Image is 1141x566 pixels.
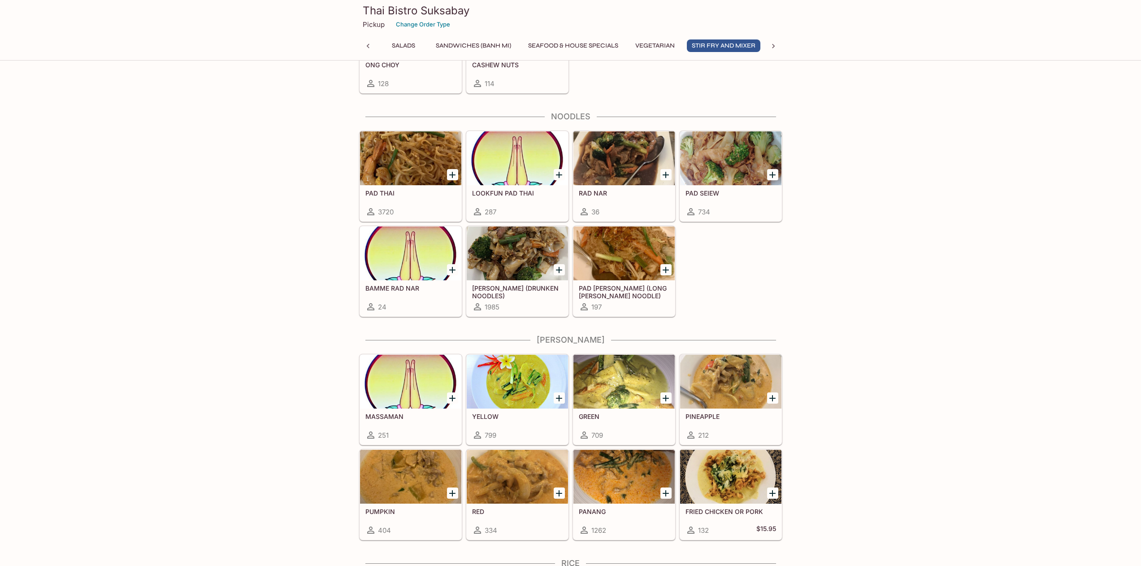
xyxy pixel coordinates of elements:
button: Add RAD NAR [660,169,672,180]
h5: [PERSON_NAME] (DRUNKEN NOODLES) [472,284,563,299]
div: PAD SEIEW [680,131,781,185]
span: 709 [591,431,603,440]
h5: ONG CHOY [365,61,456,69]
button: Seafood & House Specials [523,39,623,52]
button: Add BAMME RAD NAR [447,264,458,275]
span: 1262 [591,526,606,535]
h5: PAD SEIEW [685,189,776,197]
button: Stir Fry and Mixer [687,39,760,52]
h5: RED [472,508,563,515]
button: Add YELLOW [554,392,565,404]
button: Add RED [554,488,565,499]
span: 24 [378,303,386,311]
span: 197 [591,303,602,311]
h4: [PERSON_NAME] [359,335,782,345]
a: [PERSON_NAME] (DRUNKEN NOODLES)1985 [466,226,568,317]
span: 404 [378,526,391,535]
button: Add MASSAMAN [447,392,458,404]
h5: BAMME RAD NAR [365,284,456,292]
span: 287 [485,208,496,216]
button: Add KEE MAO (DRUNKEN NOODLES) [554,264,565,275]
div: PAD THAI [360,131,461,185]
h5: $15.95 [756,525,776,536]
button: Add PUMPKIN [447,488,458,499]
a: MASSAMAN251 [360,354,462,445]
h5: YELLOW [472,413,563,420]
div: PANANG [573,450,675,504]
h5: FRIED CHICKEN OR PORK [685,508,776,515]
h5: PINEAPPLE [685,413,776,420]
a: PINEAPPLE212 [680,354,782,445]
div: GREEN [573,355,675,409]
a: FRIED CHICKEN OR PORK132$15.95 [680,449,782,540]
div: PINEAPPLE [680,355,781,409]
span: 334 [485,526,497,535]
h5: GREEN [579,413,669,420]
h5: CASHEW NUTS [472,61,563,69]
button: Add PINEAPPLE [767,392,778,404]
div: YELLOW [467,355,568,409]
button: Add PAD WOON SEN (LONG RICE NOODLE) [660,264,672,275]
span: 132 [698,526,709,535]
a: PAD [PERSON_NAME] (LONG [PERSON_NAME] NOODLE)197 [573,226,675,317]
button: Change Order Type [392,17,454,31]
a: RAD NAR36 [573,131,675,222]
p: Pickup [363,20,385,29]
h4: Noodles [359,112,782,122]
h5: PUMPKIN [365,508,456,515]
button: Add GREEN [660,392,672,404]
button: Sandwiches (Banh Mi) [431,39,516,52]
a: GREEN709 [573,354,675,445]
span: 734 [698,208,710,216]
span: 36 [591,208,599,216]
button: Add PANANG [660,488,672,499]
span: 128 [378,79,389,88]
div: RED [467,450,568,504]
button: Add PAD THAI [447,169,458,180]
a: PUMPKIN404 [360,449,462,540]
h5: PANANG [579,508,669,515]
span: 3720 [378,208,394,216]
h5: MASSAMAN [365,413,456,420]
h5: PAD [PERSON_NAME] (LONG [PERSON_NAME] NOODLE) [579,284,669,299]
div: BAMME RAD NAR [360,226,461,280]
span: 212 [698,431,709,440]
h5: LOOKFUN PAD THAI [472,189,563,197]
div: LOOKFUN PAD THAI [467,131,568,185]
div: FRIED CHICKEN OR PORK [680,450,781,504]
a: PAD THAI3720 [360,131,462,222]
button: Add PAD SEIEW [767,169,778,180]
div: PUMPKIN [360,450,461,504]
a: BAMME RAD NAR24 [360,226,462,317]
a: PANANG1262 [573,449,675,540]
button: Vegetarian [630,39,680,52]
a: YELLOW799 [466,354,568,445]
div: RAD NAR [573,131,675,185]
a: LOOKFUN PAD THAI287 [466,131,568,222]
span: 114 [485,79,495,88]
h5: RAD NAR [579,189,669,197]
button: Add LOOKFUN PAD THAI [554,169,565,180]
h3: Thai Bistro Suksabay [363,4,779,17]
button: Salads [383,39,424,52]
div: KEE MAO (DRUNKEN NOODLES) [467,226,568,280]
span: 251 [378,431,389,440]
h5: PAD THAI [365,189,456,197]
div: MASSAMAN [360,355,461,409]
span: 799 [485,431,496,440]
button: Add FRIED CHICKEN OR PORK [767,488,778,499]
a: RED334 [466,449,568,540]
div: PAD WOON SEN (LONG RICE NOODLE) [573,226,675,280]
a: PAD SEIEW734 [680,131,782,222]
span: 1985 [485,303,499,311]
